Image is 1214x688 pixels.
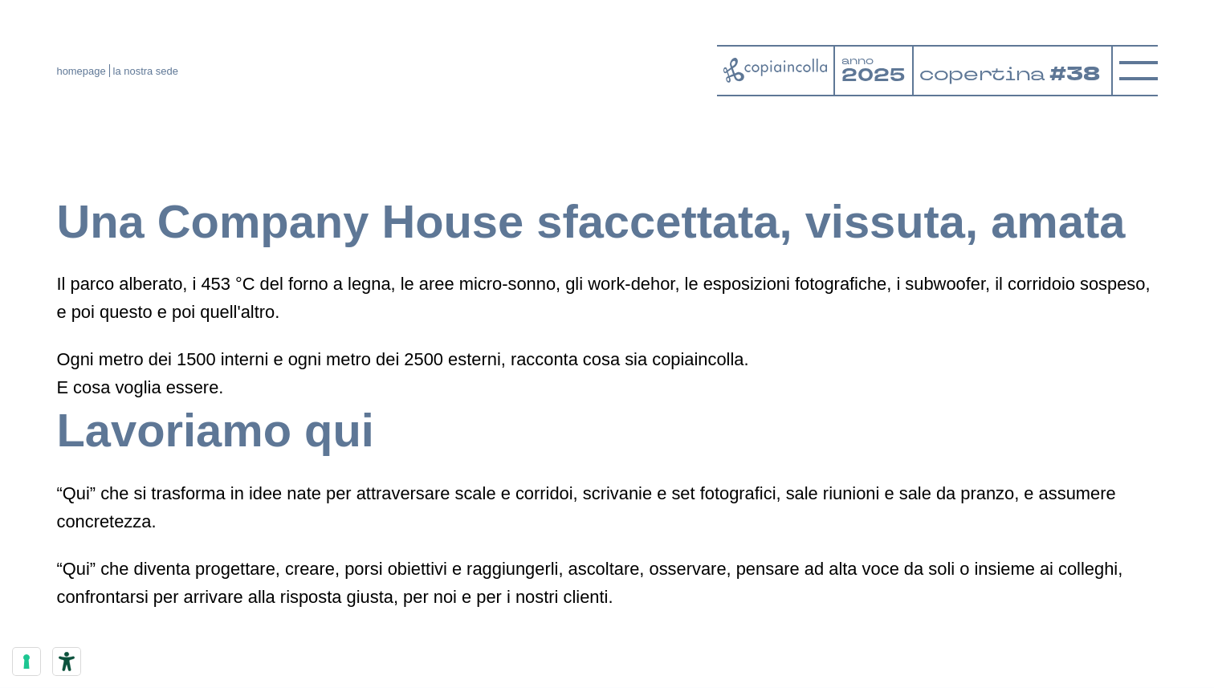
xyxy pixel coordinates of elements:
tspan: anno [841,55,874,68]
tspan: copertina [919,61,1048,86]
tspan: 2025 [841,63,905,88]
a: homepage [56,65,105,77]
p: “Qui” che si trasforma in idee nate per attraversare scale e corridoi, scrivanie e set fotografic... [56,479,1157,535]
p: Ogni metro dei 1500 interni e ogni metro dei 2500 esterni, racconta cosa sia copiaincolla. E cosa... [56,345,1157,401]
button: Strumenti di accessibilità [53,648,80,675]
p: Il parco alberato, i 453 °C del forno a legna, le aree micro-sonno, gli work-dehor, le esposizion... [56,270,1157,326]
tspan: #38 [1052,60,1103,88]
span: la nostra sede [113,65,178,77]
h1: Una Company House sfaccettata, vissuta, amata [56,193,1157,250]
p: “Qui” che diventa progettare, creare, porsi obiettivi e raggiungerli, ascoltare, osservare, pensa... [56,555,1157,611]
button: Le tue preferenze relative al consenso per le tecnologie di tracciamento [13,648,40,675]
h2: Lavoriamo qui [56,401,1157,459]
